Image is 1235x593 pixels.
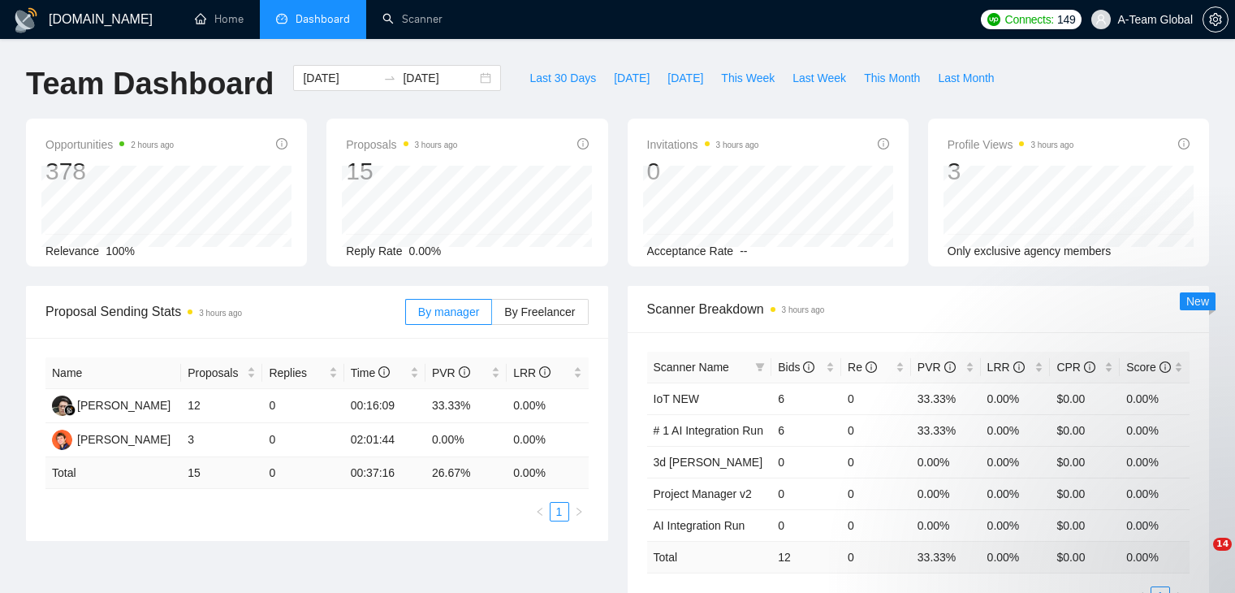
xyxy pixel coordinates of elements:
[864,69,920,87] span: This Month
[841,446,911,478] td: 0
[948,135,1074,154] span: Profile Views
[981,541,1051,573] td: 0.00 %
[654,392,700,405] a: IoT NEW
[520,65,605,91] button: Last 30 Days
[77,396,171,414] div: [PERSON_NAME]
[346,156,457,187] div: 15
[987,361,1025,374] span: LRR
[513,366,551,379] span: LRR
[504,305,575,318] span: By Freelancer
[45,301,405,322] span: Proposal Sending Stats
[403,69,477,87] input: End date
[52,430,72,450] img: OK
[1126,361,1170,374] span: Score
[792,69,846,87] span: Last Week
[647,156,759,187] div: 0
[346,245,402,258] span: Reply Rate
[841,478,911,509] td: 0
[647,245,734,258] span: Acceptance Rate
[841,541,911,573] td: 0
[296,12,350,26] span: Dashboard
[1013,361,1025,373] span: info-circle
[26,65,274,103] h1: Team Dashboard
[409,245,442,258] span: 0.00%
[981,383,1051,414] td: 0.00%
[507,457,588,489] td: 0.00 %
[45,135,174,154] span: Opportunities
[1005,11,1054,28] span: Connects:
[1178,138,1190,149] span: info-circle
[1159,361,1171,373] span: info-circle
[782,305,825,314] time: 3 hours ago
[181,457,262,489] td: 15
[911,383,981,414] td: 33.33%
[771,541,841,573] td: 12
[574,507,584,517] span: right
[938,69,994,87] span: Last Month
[262,457,343,489] td: 0
[911,414,981,446] td: 33.33%
[667,69,703,87] span: [DATE]
[535,507,545,517] span: left
[1213,538,1232,551] span: 14
[911,446,981,478] td: 0.00%
[13,7,39,33] img: logo
[614,69,650,87] span: [DATE]
[276,13,287,24] span: dashboard
[77,431,171,448] div: [PERSON_NAME]
[459,366,470,378] span: info-circle
[1095,14,1107,25] span: user
[383,71,396,84] span: to
[45,156,174,187] div: 378
[1203,13,1229,26] a: setting
[344,423,425,457] td: 02:01:44
[262,423,343,457] td: 0
[106,245,135,258] span: 100%
[269,364,325,382] span: Replies
[866,361,877,373] span: info-circle
[771,509,841,541] td: 0
[1084,361,1095,373] span: info-circle
[784,65,855,91] button: Last Week
[605,65,659,91] button: [DATE]
[1057,11,1075,28] span: 149
[987,13,1000,26] img: upwork-logo.png
[569,502,589,522] li: Next Page
[425,423,507,457] td: 0.00%
[131,141,174,149] time: 2 hours ago
[52,398,171,411] a: DF[PERSON_NAME]
[647,135,759,154] span: Invitations
[551,503,568,521] a: 1
[654,519,745,532] a: AI Integration Run
[188,364,244,382] span: Proposals
[530,502,550,522] li: Previous Page
[52,396,72,416] img: DF
[841,509,911,541] td: 0
[944,361,956,373] span: info-circle
[276,138,287,149] span: info-circle
[1050,383,1120,414] td: $0.00
[752,355,768,379] span: filter
[382,12,443,26] a: searchScanner
[1186,295,1209,308] span: New
[45,457,181,489] td: Total
[351,366,390,379] span: Time
[432,366,470,379] span: PVR
[181,423,262,457] td: 3
[778,361,814,374] span: Bids
[771,478,841,509] td: 0
[654,424,763,437] a: # 1 AI Integration Run
[654,361,729,374] span: Scanner Name
[262,389,343,423] td: 0
[911,478,981,509] td: 0.00%
[716,141,759,149] time: 3 hours ago
[771,414,841,446] td: 6
[344,457,425,489] td: 00:37:16
[550,502,569,522] li: 1
[383,71,396,84] span: swap-right
[346,135,457,154] span: Proposals
[181,389,262,423] td: 12
[654,456,763,469] a: 3d [PERSON_NAME]
[1056,361,1095,374] span: CPR
[647,299,1190,319] span: Scanner Breakdown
